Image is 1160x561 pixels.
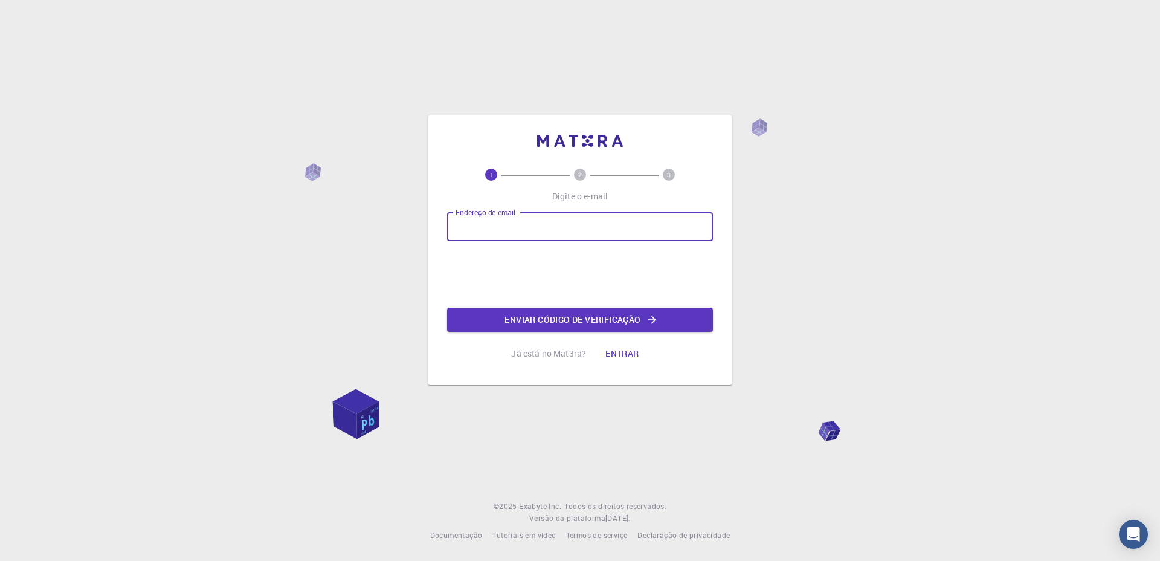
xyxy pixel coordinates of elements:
[578,170,582,179] text: 2
[667,170,671,179] text: 3
[430,530,483,542] a: Documentação
[552,190,608,202] font: Digite o e-mail
[519,501,561,511] font: Exabyte Inc.
[511,348,586,359] font: Já está no Mat3ra?
[637,530,730,542] a: Declaração de privacidade
[447,308,713,332] button: Enviar código de verificação
[605,348,639,359] font: Entrar
[566,530,628,542] a: Termos de serviço
[1119,520,1148,549] div: Open Intercom Messenger
[529,513,605,523] font: Versão da plataforma
[637,530,730,540] font: Declaração de privacidade
[504,314,640,325] font: Enviar código de verificação
[519,501,561,513] a: Exabyte Inc.
[596,342,648,366] button: Entrar
[628,513,630,523] font: .
[499,501,517,511] font: 2025
[564,501,667,511] font: Todos os direitos reservados.
[492,530,556,542] a: Tutoriais em vídeo
[566,530,628,540] font: Termos de serviço
[605,513,631,525] a: [DATE].
[430,530,483,540] font: Documentação
[605,513,628,523] font: [DATE]
[489,170,493,179] text: 1
[488,251,672,298] iframe: reCAPTCHA
[456,207,515,218] font: Endereço de email
[492,530,556,540] font: Tutoriais em vídeo
[494,501,499,511] font: ©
